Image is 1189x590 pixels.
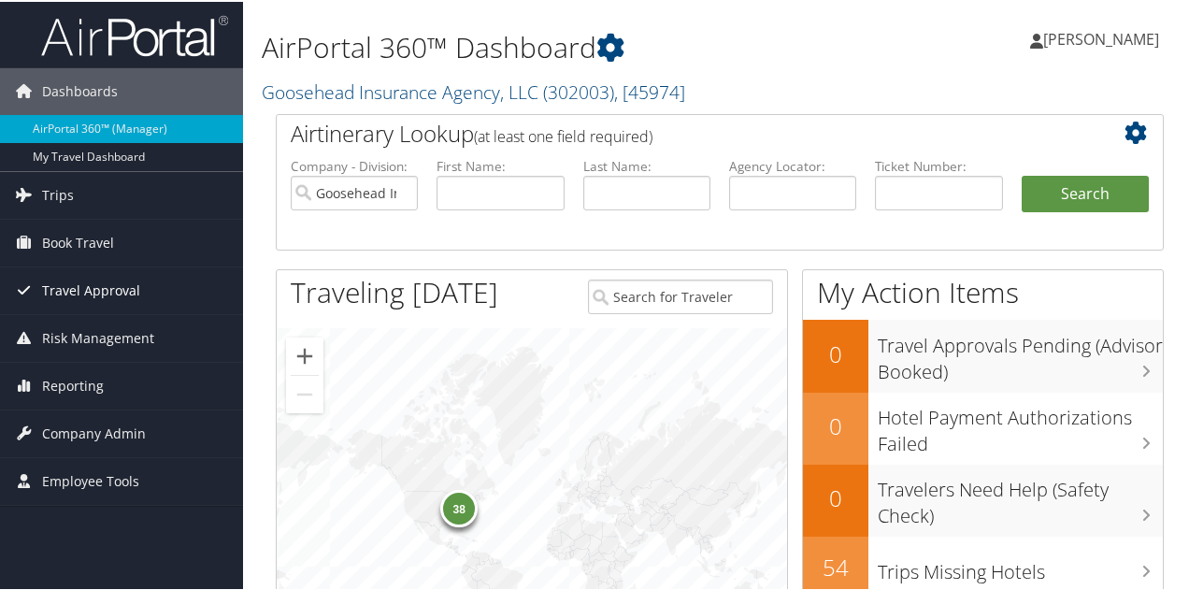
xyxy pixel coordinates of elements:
[286,374,323,411] button: Zoom out
[803,463,1163,535] a: 0Travelers Need Help (Safety Check)
[262,78,685,103] a: Goosehead Insurance Agency, LLC
[42,361,104,408] span: Reporting
[291,155,418,174] label: Company - Division:
[803,391,1163,463] a: 0Hotel Payment Authorizations Failed
[41,12,228,56] img: airportal-logo.png
[588,278,772,312] input: Search for Traveler
[803,409,868,440] h2: 0
[474,124,652,145] span: (at least one field required)
[543,78,614,103] span: ( 302003 )
[440,488,478,525] div: 38
[437,155,564,174] label: First Name:
[878,466,1163,527] h3: Travelers Need Help (Safety Check)
[42,313,154,360] span: Risk Management
[729,155,856,174] label: Agency Locator:
[291,271,498,310] h1: Traveling [DATE]
[42,456,139,503] span: Employee Tools
[878,322,1163,383] h3: Travel Approvals Pending (Advisor Booked)
[1030,9,1178,65] a: [PERSON_NAME]
[878,394,1163,455] h3: Hotel Payment Authorizations Failed
[42,218,114,265] span: Book Travel
[803,550,868,582] h2: 54
[803,271,1163,310] h1: My Action Items
[42,409,146,455] span: Company Admin
[803,318,1163,390] a: 0Travel Approvals Pending (Advisor Booked)
[878,548,1163,583] h3: Trips Missing Hotels
[42,266,140,312] span: Travel Approval
[803,337,868,368] h2: 0
[875,155,1002,174] label: Ticket Number:
[614,78,685,103] span: , [ 45974 ]
[42,66,118,113] span: Dashboards
[291,116,1075,148] h2: Airtinerary Lookup
[42,170,74,217] span: Trips
[1022,174,1149,211] button: Search
[803,481,868,512] h2: 0
[1043,27,1159,48] span: [PERSON_NAME]
[286,336,323,373] button: Zoom in
[583,155,710,174] label: Last Name:
[262,26,872,65] h1: AirPortal 360™ Dashboard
